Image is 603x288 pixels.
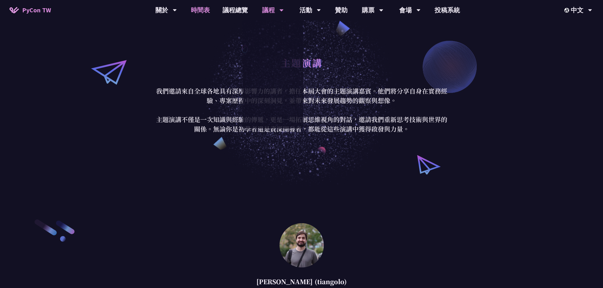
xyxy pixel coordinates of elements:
img: Locale Icon [564,8,571,13]
span: PyCon TW [22,5,51,15]
a: PyCon TW [3,2,57,18]
img: Sebastián Ramírez (tiangolo) [280,223,324,267]
img: Home icon of PyCon TW 2025 [9,7,19,13]
p: 我們邀請來自全球各地具有深厚影響力的講者，擔任本屆大會的主題演講嘉賓。他們將分享自身在實務經驗、專案歷程中的深刻洞見，並帶來對未來發展趨勢的觀察與想像。 主題演講不僅是一次知識與經驗的傳遞，更是... [154,86,449,134]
